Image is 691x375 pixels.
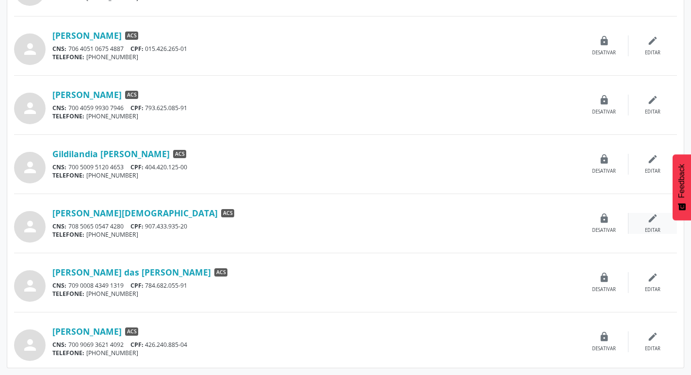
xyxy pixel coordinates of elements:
[52,267,211,277] a: [PERSON_NAME] das [PERSON_NAME]
[52,290,580,298] div: [PHONE_NUMBER]
[21,218,39,235] i: person
[130,341,144,349] span: CPF:
[173,150,186,159] span: ACS
[130,163,144,171] span: CPF:
[125,327,138,336] span: ACS
[52,171,84,179] span: TELEFONE:
[52,53,84,61] span: TELEFONE:
[52,45,580,53] div: 706 4051 0675 4887 015.426.265-01
[52,222,580,230] div: 708 5065 0547 4280 907.433.935-20
[599,331,610,342] i: lock
[647,154,658,164] i: edit
[21,159,39,176] i: person
[52,326,122,337] a: [PERSON_NAME]
[21,277,39,294] i: person
[130,281,144,290] span: CPF:
[599,272,610,283] i: lock
[647,272,658,283] i: edit
[52,112,580,120] div: [PHONE_NUMBER]
[599,35,610,46] i: lock
[645,227,660,234] div: Editar
[647,95,658,105] i: edit
[599,154,610,164] i: lock
[52,349,580,357] div: [PHONE_NUMBER]
[221,209,234,218] span: ACS
[599,213,610,224] i: lock
[21,336,39,354] i: person
[599,95,610,105] i: lock
[677,164,686,198] span: Feedback
[52,104,66,112] span: CNS:
[52,341,580,349] div: 700 9069 3621 4092 426.240.885-04
[52,222,66,230] span: CNS:
[52,171,580,179] div: [PHONE_NUMBER]
[52,53,580,61] div: [PHONE_NUMBER]
[52,349,84,357] span: TELEFONE:
[52,341,66,349] span: CNS:
[592,227,616,234] div: Desativar
[52,208,218,218] a: [PERSON_NAME][DEMOGRAPHIC_DATA]
[130,222,144,230] span: CPF:
[592,168,616,175] div: Desativar
[645,168,660,175] div: Editar
[52,89,122,100] a: [PERSON_NAME]
[52,230,84,239] span: TELEFONE:
[52,230,580,239] div: [PHONE_NUMBER]
[592,345,616,352] div: Desativar
[647,213,658,224] i: edit
[52,281,66,290] span: CNS:
[673,154,691,220] button: Feedback - Mostrar pesquisa
[52,290,84,298] span: TELEFONE:
[52,30,122,41] a: [PERSON_NAME]
[125,32,138,40] span: ACS
[52,45,66,53] span: CNS:
[645,109,660,115] div: Editar
[52,104,580,112] div: 700 4059 9930 7946 793.625.085-91
[52,112,84,120] span: TELEFONE:
[214,268,227,277] span: ACS
[592,286,616,293] div: Desativar
[52,163,66,171] span: CNS:
[130,45,144,53] span: CPF:
[647,35,658,46] i: edit
[52,163,580,171] div: 700 5009 5120 4653 404.420.125-00
[52,148,170,159] a: Gildilandia [PERSON_NAME]
[592,49,616,56] div: Desativar
[21,40,39,58] i: person
[592,109,616,115] div: Desativar
[647,331,658,342] i: edit
[52,281,580,290] div: 709 0008 4349 1319 784.682.055-91
[645,345,660,352] div: Editar
[21,99,39,117] i: person
[125,91,138,99] span: ACS
[130,104,144,112] span: CPF:
[645,286,660,293] div: Editar
[645,49,660,56] div: Editar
